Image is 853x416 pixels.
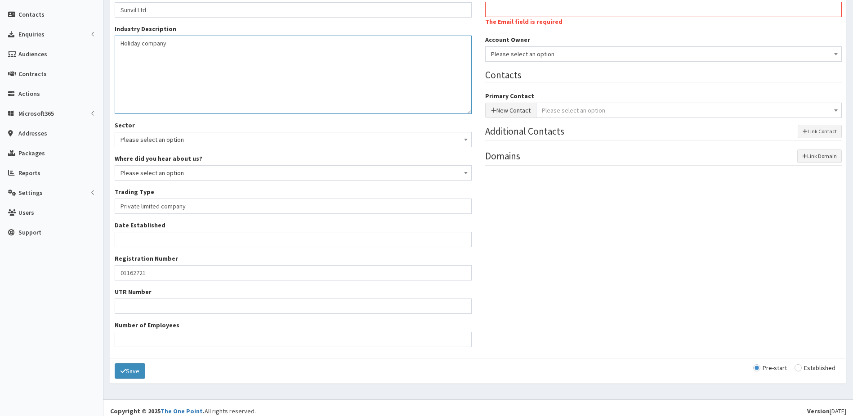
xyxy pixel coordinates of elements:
[485,125,842,140] legend: Additional Contacts
[18,129,47,137] span: Addresses
[798,125,842,138] button: Link Contact
[807,407,846,416] div: [DATE]
[115,363,145,379] button: Save
[115,187,154,196] label: Trading Type
[18,70,47,78] span: Contracts
[18,90,40,98] span: Actions
[485,35,530,44] label: Account Owner
[121,133,466,146] span: Please select an option
[795,365,835,371] label: Established
[115,321,179,330] label: Number of Employees
[18,189,43,197] span: Settings
[753,365,787,371] label: Pre-start
[807,407,830,415] b: Version
[18,169,40,177] span: Reports
[18,30,45,38] span: Enquiries
[115,132,472,147] span: Please select an option
[161,407,203,415] a: The One Point
[18,228,41,236] span: Support
[491,48,836,60] span: Please select an option
[485,46,842,62] span: Please select an option
[121,167,466,179] span: Please select an option
[485,103,536,118] button: New Contact
[485,68,842,82] legend: Contacts
[115,165,472,181] span: Please select an option
[115,254,178,263] label: Registration Number
[110,407,205,415] strong: Copyright © 2025 .
[797,149,842,163] button: Link Domain
[485,149,842,165] legend: Domains
[115,121,135,130] label: Sector
[115,154,202,163] label: Where did you hear about us?
[542,106,605,114] span: Please select an option
[115,221,165,230] label: Date Established
[115,287,152,296] label: UTR Number
[115,24,176,33] label: Industry Description
[18,109,54,118] span: Microsoft365
[18,149,45,157] span: Packages
[18,10,45,18] span: Contacts
[485,91,534,100] label: Primary Contact
[18,208,34,217] span: Users
[115,36,472,114] textarea: 79120 - Tour operator activities
[18,50,47,58] span: Audiences
[485,17,563,26] label: The Email field is required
